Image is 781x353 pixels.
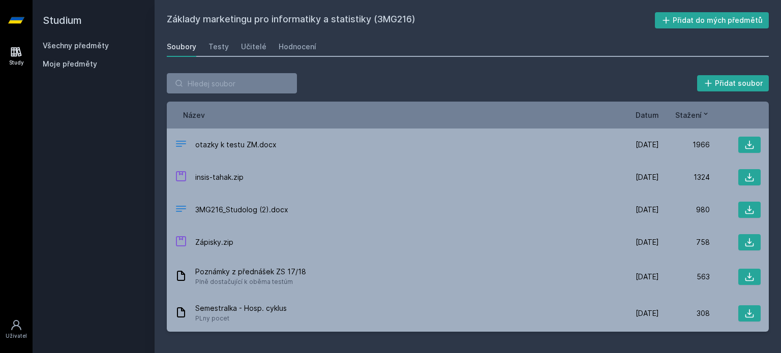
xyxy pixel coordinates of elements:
a: Učitelé [241,37,266,57]
a: Study [2,41,31,72]
button: Stažení [675,110,710,120]
div: 1324 [659,172,710,182]
div: 308 [659,308,710,318]
button: Název [183,110,205,120]
div: 1966 [659,140,710,150]
div: DOCX [175,203,187,217]
span: [DATE] [636,140,659,150]
input: Hledej soubor [167,73,297,93]
span: Stažení [675,110,702,120]
div: 980 [659,205,710,215]
span: [DATE] [636,237,659,247]
span: Poznámky z přednášek ZS 17/18 [195,267,306,277]
div: ZIP [175,235,187,250]
div: ZIP [175,170,187,185]
div: Hodnocení [279,42,316,52]
span: Semestralka - Hosp. cyklus [195,303,287,313]
a: Uživatel [2,314,31,345]
div: 758 [659,237,710,247]
span: Plně dostačující k oběma testúm [195,277,306,287]
h2: Základy marketingu pro informatiky a statistiky (3MG216) [167,12,655,28]
a: Hodnocení [279,37,316,57]
div: DOCX [175,138,187,152]
div: Testy [208,42,229,52]
span: [DATE] [636,172,659,182]
span: 3MG216_Studolog (2).docx [195,205,288,215]
a: Testy [208,37,229,57]
span: [DATE] [636,205,659,215]
div: Study [9,59,24,67]
button: Přidat do mých předmětů [655,12,769,28]
span: Moje předměty [43,59,97,69]
span: [DATE] [636,272,659,282]
div: Uživatel [6,332,27,340]
button: Datum [636,110,659,120]
span: otazky k testu ZM.docx [195,140,277,150]
a: Všechny předměty [43,41,109,50]
div: Učitelé [241,42,266,52]
span: PLny pocet [195,313,287,324]
span: insis-tahak.zip [195,172,244,182]
button: Přidat soubor [697,75,769,91]
div: 563 [659,272,710,282]
span: Zápisky.zip [195,237,233,247]
a: Soubory [167,37,196,57]
div: Soubory [167,42,196,52]
span: [DATE] [636,308,659,318]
